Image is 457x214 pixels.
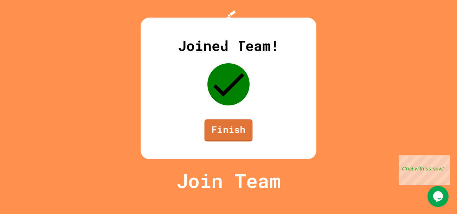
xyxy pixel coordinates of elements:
[399,155,450,185] iframe: chat widget
[204,119,252,142] a: Finish
[176,166,281,195] p: Join Team
[214,11,243,46] img: Logo.svg
[427,186,450,207] iframe: chat widget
